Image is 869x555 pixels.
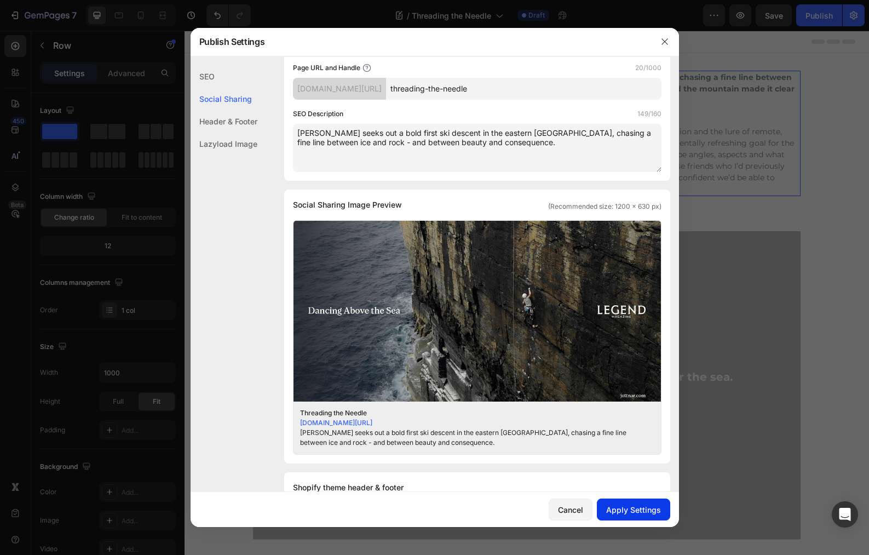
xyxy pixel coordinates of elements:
[191,133,257,155] div: Lazyload Image
[293,481,661,494] div: Shopify theme header & footer
[635,62,661,73] label: 20/1000
[549,499,592,520] button: Cancel
[293,62,360,73] label: Page URL and Handle
[191,65,257,88] div: SEO
[293,198,402,211] span: Social Sharing Image Preview
[597,499,670,520] button: Apply Settings
[637,108,661,119] label: 149/160
[300,428,637,448] div: [PERSON_NAME] seeks out a bold first ski descent in the eastern [GEOGRAPHIC_DATA], chasing a fine...
[68,201,616,509] div: Overlay
[300,408,637,418] div: Threading the Needle
[191,27,651,56] div: Publish Settings
[191,88,257,110] div: Social Sharing
[558,504,583,516] div: Cancel
[293,108,343,119] label: SEO Description
[293,78,386,100] div: [DOMAIN_NAME][URL]
[82,25,100,35] div: Row
[68,40,616,77] h2: [PERSON_NAME] and co. sought to carve out a bold first ski descent in the eastern [GEOGRAPHIC_DAT...
[386,78,661,100] input: Handle
[122,338,562,371] p: "It’s the sound of it that hits you first, like an amphitheatre for the sea. Abseiling into a cha...
[191,110,257,133] div: Header & Footer
[548,202,661,211] span: (Recommended size: 1200 x 630 px)
[300,419,372,427] a: [DOMAIN_NAME][URL]
[606,504,661,516] div: Apply Settings
[70,95,615,164] p: At the end of a long season of skiing and guiding in the [GEOGRAPHIC_DATA] the change of pace of ...
[832,501,858,528] div: Open Intercom Messenger
[68,201,616,509] div: Background Image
